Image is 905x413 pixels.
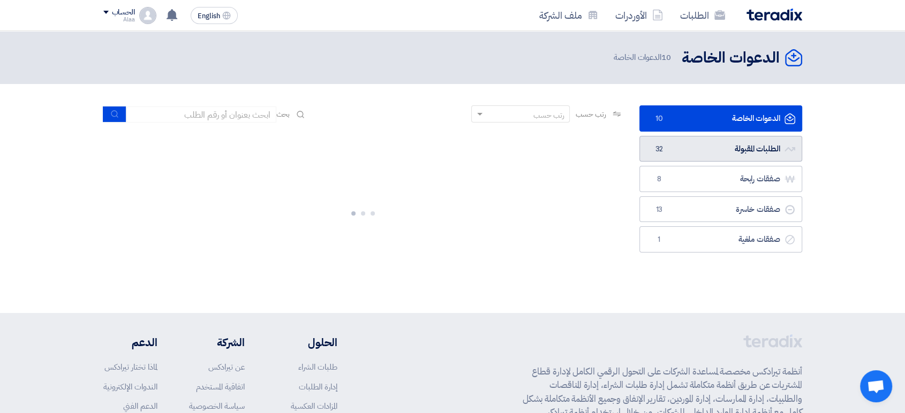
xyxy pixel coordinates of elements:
[653,113,666,124] span: 10
[198,12,220,20] span: English
[291,400,337,412] a: المزادات العكسية
[104,361,157,373] a: لماذا تختار تيرادكس
[103,17,135,22] div: Alaa
[639,196,802,223] a: صفقات خاسرة13
[860,370,892,402] a: Open chat
[103,334,157,350] li: الدعم
[746,9,802,21] img: Teradix logo
[614,51,673,64] span: الدعوات الخاصة
[682,48,780,68] h2: الدعوات الخاصة
[639,136,802,162] a: الطلبات المقبولة32
[191,7,238,24] button: English
[672,3,734,28] a: الطلبات
[653,204,666,215] span: 13
[276,109,290,120] span: بحث
[639,105,802,132] a: الدعوات الخاصة10
[653,234,666,245] span: 1
[531,3,607,28] a: ملف الشركة
[189,400,245,412] a: سياسة الخصوصية
[189,334,245,350] li: الشركة
[208,361,245,373] a: عن تيرادكس
[123,400,157,412] a: الدعم الفني
[533,110,564,121] div: رتب حسب
[661,51,671,63] span: 10
[103,381,157,393] a: الندوات الإلكترونية
[639,226,802,253] a: صفقات ملغية1
[139,7,156,24] img: profile_test.png
[607,3,672,28] a: الأوردرات
[575,109,606,120] span: رتب حسب
[126,106,276,123] input: ابحث بعنوان أو رقم الطلب
[653,144,666,155] span: 32
[639,166,802,192] a: صفقات رابحة8
[196,381,245,393] a: اتفاقية المستخدم
[112,8,135,17] div: الحساب
[299,381,337,393] a: إدارة الطلبات
[298,361,337,373] a: طلبات الشراء
[653,174,666,185] span: 8
[277,334,337,350] li: الحلول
